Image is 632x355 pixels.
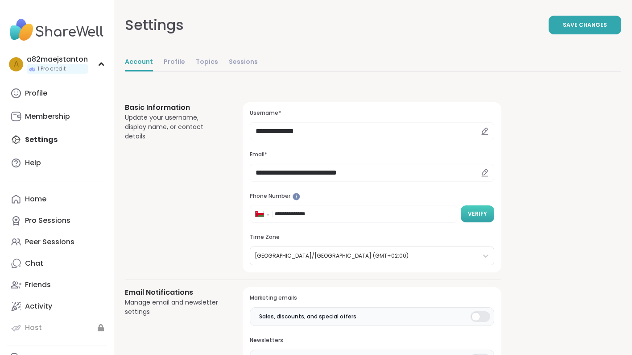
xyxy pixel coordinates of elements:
[25,237,74,247] div: Peer Sessions
[25,280,51,290] div: Friends
[14,58,19,70] span: a
[25,88,47,98] div: Profile
[7,83,107,104] a: Profile
[125,298,221,317] div: Manage email and newsletter settings
[25,158,41,168] div: Help
[7,188,107,210] a: Home
[250,192,494,200] h3: Phone Number
[25,323,42,333] div: Host
[37,65,66,73] span: 1 Pro credit
[468,210,487,218] span: Verify
[125,287,221,298] h3: Email Notifications
[250,234,494,241] h3: Time Zone
[229,54,258,71] a: Sessions
[25,301,52,311] div: Activity
[125,14,184,36] div: Settings
[7,317,107,338] a: Host
[250,294,494,302] h3: Marketing emails
[196,54,218,71] a: Topics
[125,102,221,113] h3: Basic Information
[7,231,107,253] a: Peer Sessions
[461,205,494,222] button: Verify
[27,54,88,64] div: a82maejstanton
[250,109,494,117] h3: Username*
[7,274,107,296] a: Friends
[7,14,107,46] img: ShareWell Nav Logo
[293,193,300,200] iframe: Spotlight
[7,296,107,317] a: Activity
[563,21,607,29] span: Save Changes
[7,152,107,174] a: Help
[259,313,356,321] span: Sales, discounts, and special offers
[125,113,221,141] div: Update your username, display name, or contact details
[25,216,70,226] div: Pro Sessions
[25,194,46,204] div: Home
[7,210,107,231] a: Pro Sessions
[25,259,43,268] div: Chat
[250,337,494,344] h3: Newsletters
[7,106,107,127] a: Membership
[164,54,185,71] a: Profile
[549,16,621,34] button: Save Changes
[25,112,70,121] div: Membership
[250,151,494,159] h3: Email*
[7,253,107,274] a: Chat
[125,54,153,71] a: Account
